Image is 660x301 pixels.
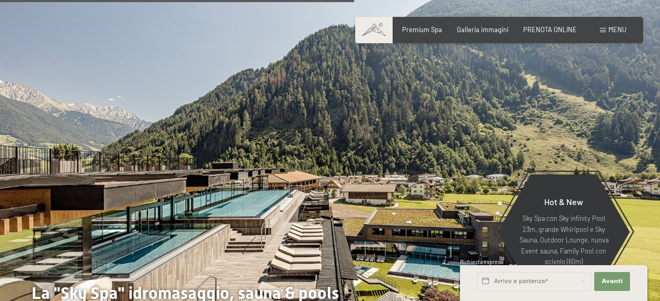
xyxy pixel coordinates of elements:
a: Premium Spa [402,25,442,34]
a: PRENOTA ONLINE [523,25,577,34]
span: Hot & New [544,197,583,207]
span: Avanti [602,277,623,286]
span: Richiesta express [460,259,503,265]
a: Galleria immagini [457,25,508,34]
a: Hot & New Sky Spa con Sky infinity Pool 23m, grande Whirlpool e Sky Sauna, Outdoor Lounge, nuova ... [497,174,631,290]
button: Avanti [594,272,630,291]
p: Sky Spa con Sky infinity Pool 23m, grande Whirlpool e Sky Sauna, Outdoor Lounge, nuova Event saun... [518,213,609,267]
span: Menu [608,25,626,34]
